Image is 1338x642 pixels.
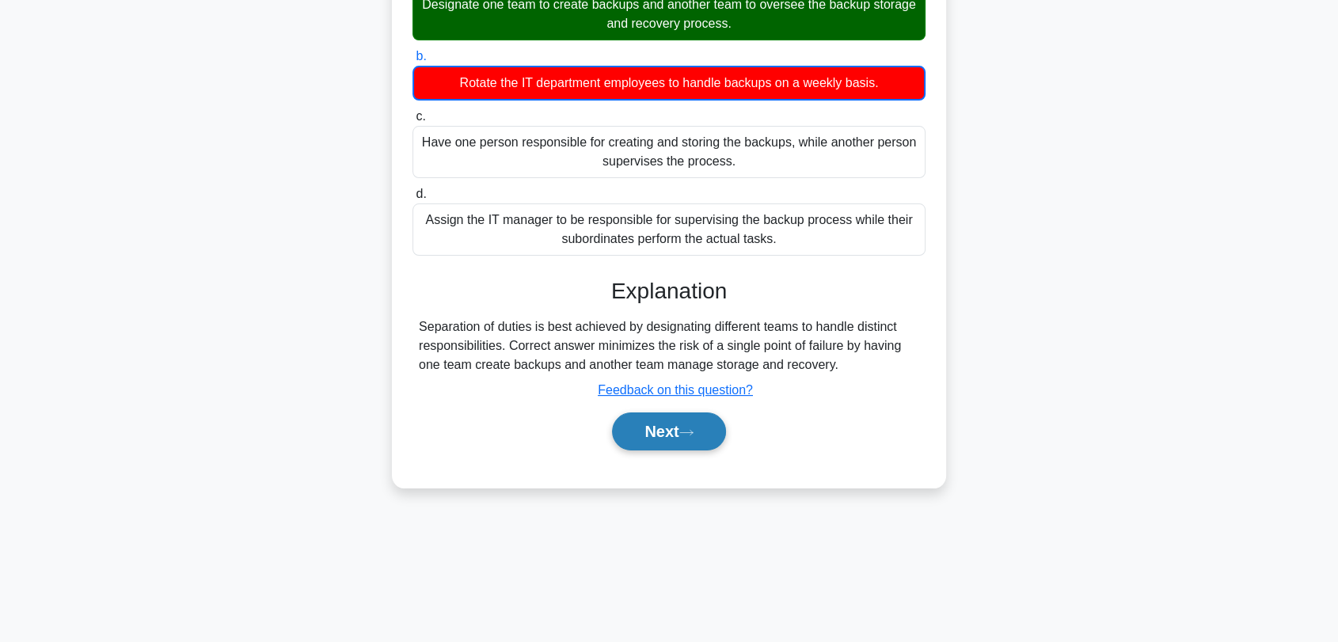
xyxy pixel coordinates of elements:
div: Rotate the IT department employees to handle backups on a weekly basis. [412,66,926,101]
span: b. [416,49,426,63]
span: c. [416,109,425,123]
span: d. [416,187,426,200]
h3: Explanation [422,278,916,305]
div: Have one person responsible for creating and storing the backups, while another person supervises... [412,126,926,178]
div: Assign the IT manager to be responsible for supervising the backup process while their subordinat... [412,203,926,256]
a: Feedback on this question? [598,383,753,397]
div: Separation of duties is best achieved by designating different teams to handle distinct responsib... [419,317,919,374]
button: Next [612,412,725,450]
